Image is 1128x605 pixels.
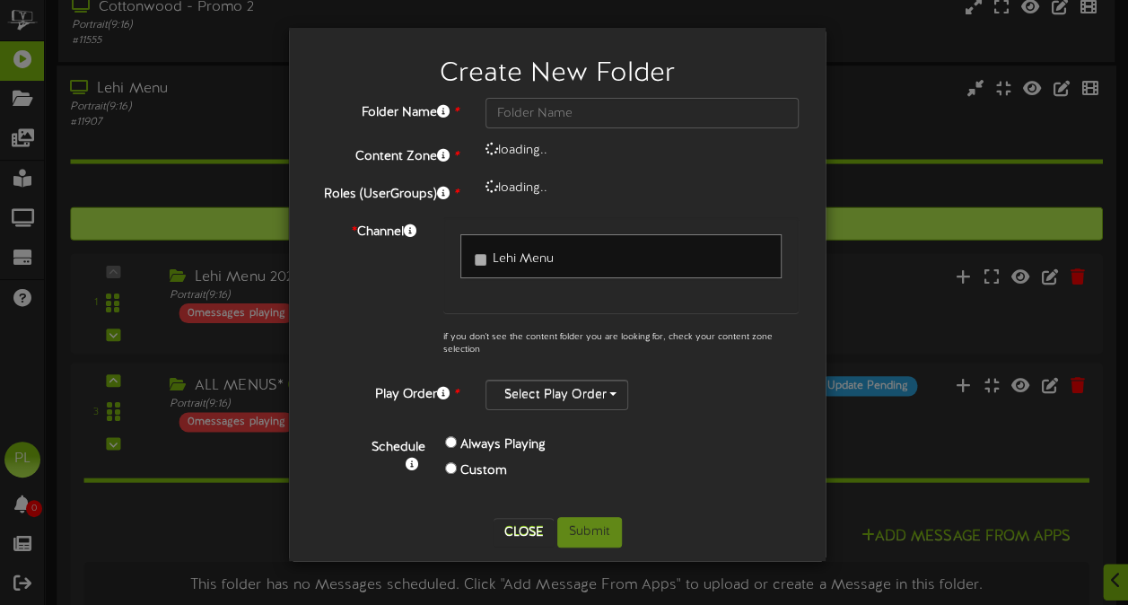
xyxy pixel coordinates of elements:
[460,436,546,454] label: Always Playing
[302,380,472,404] label: Play Order
[302,98,472,122] label: Folder Name
[302,217,430,241] label: Channel
[372,441,425,454] b: Schedule
[485,98,799,128] input: Folder Name
[493,252,554,266] span: Lehi Menu
[472,142,812,160] div: loading..
[302,142,472,166] label: Content Zone
[494,518,554,547] button: Close
[302,180,472,204] label: Roles (UserGroups)
[443,331,799,357] p: if you don't see the content folder you are looking for, check your content zone selection
[475,254,486,266] input: Lehi Menu
[472,180,812,197] div: loading..
[485,380,628,410] button: Select Play Order
[557,517,622,548] button: Submit
[460,462,507,480] label: Custom
[316,59,799,89] h2: Create New Folder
